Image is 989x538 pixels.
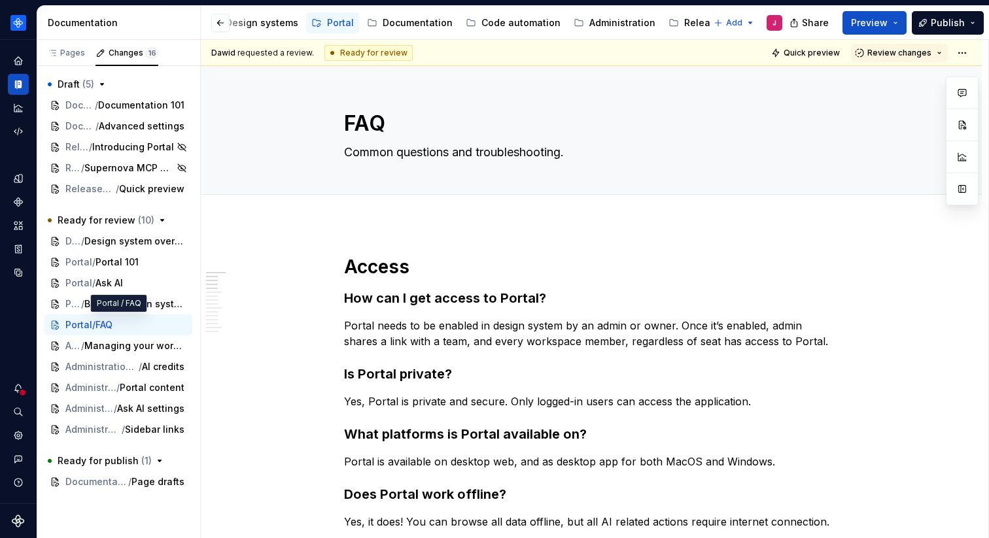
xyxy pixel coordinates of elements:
a: Settings [8,425,29,446]
div: Changes [109,48,158,58]
svg: Supernova Logo [12,514,25,528]
button: Share [783,11,837,35]
span: Ask AI [95,277,123,290]
span: Documentation 101 [98,99,184,112]
span: Documentation / Getting started [65,475,128,488]
a: Analytics [8,97,29,118]
span: Review changes [867,48,931,58]
span: Ready for publish [58,454,152,467]
div: Documentation [383,16,453,29]
a: Administration / Workspace settings/AI credits [44,356,192,377]
img: 87691e09-aac2-46b6-b153-b9fe4eb63333.png [10,15,26,31]
p: Portal is available on desktop web, and as desktop app for both MacOS and Windows. [344,454,839,469]
span: Preview [851,16,888,29]
a: Portal/Ask AI [44,273,192,294]
a: Documentation [8,74,29,95]
button: Preview [842,11,907,35]
span: / [92,318,95,331]
span: Portal 101 [95,256,139,269]
h3: Does Portal work offline? [344,485,839,503]
span: / [81,339,84,352]
span: Portal [65,277,92,290]
span: Share [802,16,829,29]
span: Dawid [211,48,235,58]
span: FAQ [95,318,113,331]
div: Pages [47,48,85,58]
div: Administration [589,16,655,29]
a: Components [8,192,29,212]
a: Code automation [460,12,566,33]
span: Advanced settings [99,120,184,133]
span: Quick preview [119,182,184,195]
a: Assets [8,215,29,236]
div: J [772,18,776,28]
a: Design tokens [8,168,29,189]
span: / [139,360,142,373]
span: Portal [65,297,81,311]
a: Portal/FAQ [44,314,192,335]
a: Releases [663,12,732,33]
div: Documentation [48,16,195,29]
span: Portal [65,256,92,269]
span: / [114,402,117,415]
span: Introducing Portal [92,141,174,154]
a: Portal/Browse design system data [44,294,192,314]
span: Managing your workspace [84,339,184,352]
div: Home [8,50,29,71]
span: / [92,256,95,269]
h1: Access [344,255,839,278]
a: Documentation / Getting started/Page drafts [44,471,192,492]
h3: How can I get access to Portal? [344,289,839,307]
button: Contact support [8,448,29,469]
a: Code automation [8,121,29,142]
button: Notifications [8,378,29,399]
span: / [122,423,125,436]
div: Ready for review [324,45,413,61]
h3: Is Portal private? [344,365,839,383]
span: AI credits [142,360,184,373]
a: Documentation / Documentation settings/Advanced settings [44,116,192,137]
a: Releases / [DATE]/Quick preview [44,178,192,199]
span: Documentation / Getting started [65,99,95,112]
span: Add [726,18,742,28]
a: Documentation [362,12,458,33]
span: Design system overview [84,235,184,248]
a: Releases / [DATE]/Introducing Portal [44,137,192,158]
span: requested a review. [211,48,314,58]
button: Publish [912,11,984,35]
span: / [81,161,84,175]
button: Add [710,14,759,32]
span: / [89,141,92,154]
span: / [128,475,131,488]
a: Administration [568,12,661,33]
span: Administration / Portal settings [65,423,122,436]
span: 16 [146,48,158,58]
p: Portal needs to be enabled in design system by an admin or owner. Once it’s enabled, admin shares... [344,318,839,349]
a: Administration / Workspace settings/Managing your workspace [44,335,192,356]
span: ( 1 ) [141,455,152,466]
button: Search ⌘K [8,401,29,422]
a: Documentation / Getting started/Documentation 101 [44,95,192,116]
span: Releases / [DATE] [65,182,116,195]
span: Publish [931,16,965,29]
span: Administration / Portal settings [65,402,114,415]
a: Portal [306,12,359,33]
span: Draft [58,78,94,91]
span: ( 10 ) [138,214,154,226]
span: / [116,381,120,394]
div: Releases [684,16,727,29]
span: Sidebar links [125,423,184,436]
span: ( 5 ) [82,78,94,90]
a: Administration / Portal settings/Sidebar links [44,419,192,440]
a: Administration / Portal settings/Portal content [44,377,192,398]
button: Ready for publish (1) [44,450,192,471]
span: Administration / Workspace settings [65,339,81,352]
button: Ready for review (10) [44,210,192,231]
p: Yes, Portal is private and secure. Only logged-in users can access the application. [344,394,839,409]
